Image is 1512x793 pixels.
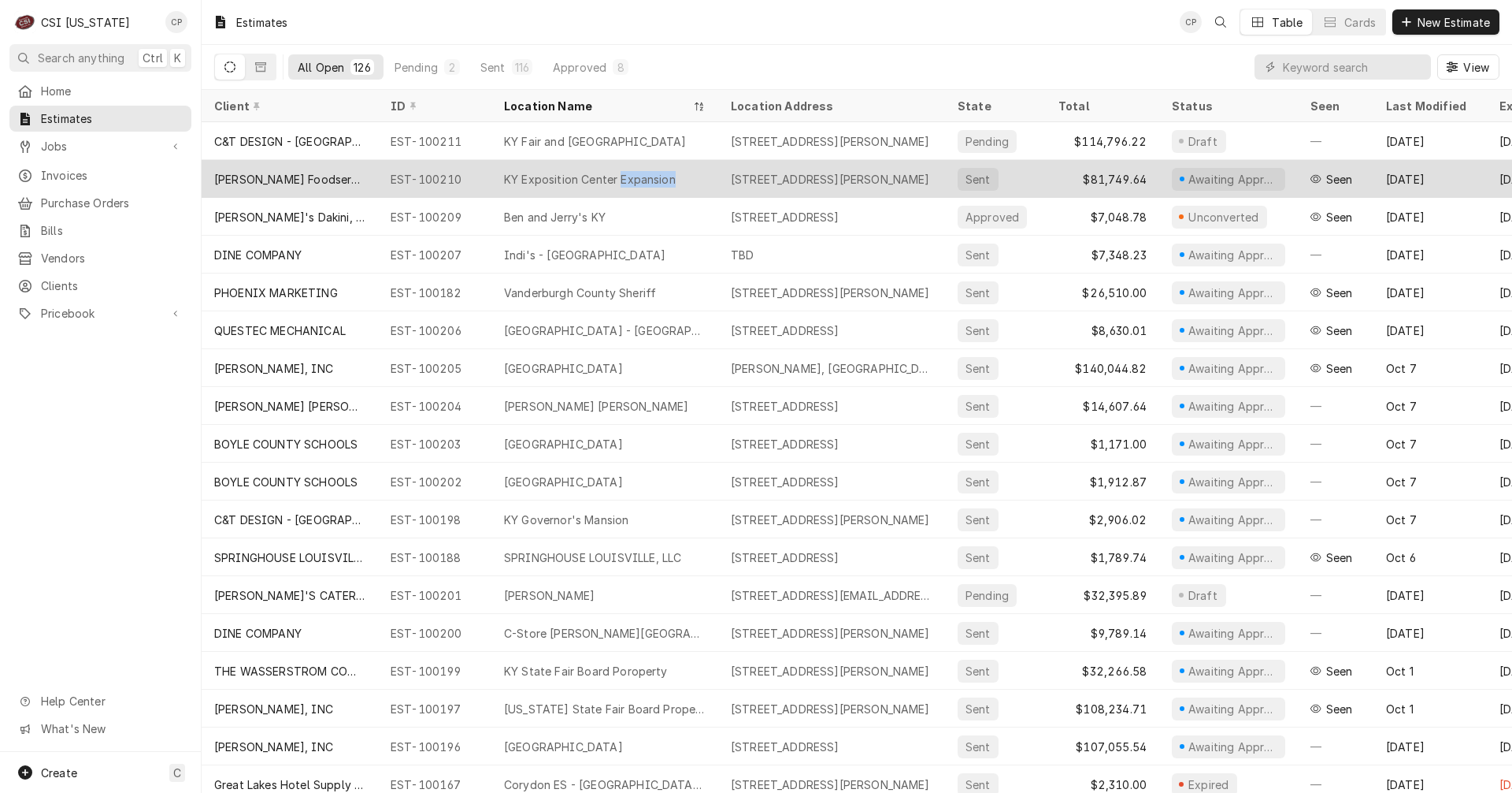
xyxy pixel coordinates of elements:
button: View [1437,54,1499,80]
div: [STREET_ADDRESS] [731,209,839,225]
div: Awaiting Approval [1187,285,1279,301]
div: [PERSON_NAME] [PERSON_NAME] [214,398,365,415]
span: Vendors [41,250,183,266]
div: [DATE] [1373,160,1487,198]
div: Awaiting Approval [1187,171,1279,188]
div: Client [214,98,362,114]
div: Sent [964,436,992,452]
div: Sent [964,322,992,339]
span: Clients [41,277,183,294]
span: Jobs [41,138,160,155]
div: EST-100209 [378,198,491,236]
div: 2 [447,59,457,76]
span: Invoices [41,167,183,184]
div: 116 [515,59,529,76]
div: Sent [964,739,992,755]
div: $32,395.89 [1046,576,1159,614]
div: Pending [964,133,1010,150]
div: $81,749.64 [1046,160,1159,198]
div: EST-100207 [378,236,491,274]
a: Invoices [9,162,191,188]
div: ID [391,98,476,114]
a: Go to What's New [9,716,191,742]
div: Oct 6 [1373,538,1487,576]
div: TBD [731,247,754,263]
div: $140,044.82 [1046,349,1159,387]
div: Vanderburgh County Sheriff [504,285,656,301]
div: [PERSON_NAME], [GEOGRAPHIC_DATA] [731,360,932,377]
div: Sent [964,663,992,679]
div: [PERSON_NAME]'s Dakini, LLC-Ben and Jerry's [214,209,365,225]
div: — [1298,728,1373,765]
div: Sent [964,776,992,793]
div: Sent [964,398,992,415]
span: Bills [41,222,183,239]
span: Estimates [41,110,183,127]
div: EST-100188 [378,538,491,576]
div: Awaiting Approval [1187,474,1279,490]
div: 126 [354,59,370,76]
div: EST-100211 [378,122,491,160]
div: $1,789.74 [1046,538,1159,576]
div: [STREET_ADDRESS] [731,549,839,566]
div: EST-100196 [378,728,491,765]
div: KY State Fair Board Poroperty [504,663,668,679]
div: — [1298,122,1373,160]
div: Awaiting Approval [1187,739,1279,755]
div: Awaiting Approval [1187,701,1279,717]
span: Home [41,83,183,99]
span: View [1460,59,1492,76]
div: [DATE] [1373,311,1487,349]
div: Seen [1310,98,1358,114]
div: DINE COMPANY [214,625,302,642]
div: EST-100200 [378,614,491,652]
div: Oct 7 [1373,349,1487,387]
div: CP [1180,11,1202,33]
div: KY Fair and [GEOGRAPHIC_DATA] [504,133,687,150]
span: Last seen Tue, Oct 7th, 2025 • 11:29 AM [1326,360,1353,377]
div: EST-100202 [378,463,491,501]
div: [STREET_ADDRESS][PERSON_NAME] [731,701,930,717]
div: Draft [1186,133,1220,150]
div: [STREET_ADDRESS][PERSON_NAME] [731,512,930,528]
div: Approved [553,59,606,76]
div: CP [165,11,187,33]
div: Oct 1 [1373,652,1487,690]
div: DINE COMPANY [214,247,302,263]
div: Oct 7 [1373,425,1487,463]
span: Help Center [41,693,182,709]
div: C-Store [PERSON_NAME][GEOGRAPHIC_DATA] [504,625,706,642]
div: All Open [298,59,344,76]
span: Last seen Tue, Oct 14th, 2025 • 8:11 AM [1326,171,1353,188]
div: C [14,11,36,33]
div: — [1298,614,1373,652]
div: THE WASSERSTROM COMPANY - INSTALLS [214,663,365,679]
div: Awaiting Approval [1187,549,1279,566]
div: [STREET_ADDRESS][PERSON_NAME] [731,776,930,793]
div: [DATE] [1373,122,1487,160]
div: Sent [964,625,992,642]
div: [GEOGRAPHIC_DATA] [504,739,623,755]
div: SPRINGHOUSE LOUISVILLE, LLC [214,549,365,566]
div: Draft [1186,587,1220,604]
div: [PERSON_NAME] Foodservice Solutions - [GEOGRAPHIC_DATA] [214,171,365,188]
span: Purchase Orders [41,195,183,211]
div: [STREET_ADDRESS] [731,322,839,339]
span: Last seen Mon, Oct 13th, 2025 • 9:03 AM [1326,209,1353,225]
button: New Estimate [1392,9,1499,35]
div: [STREET_ADDRESS] [731,739,839,755]
div: State [958,98,1033,114]
div: Oct 7 [1373,463,1487,501]
div: EST-100198 [378,501,491,538]
div: Expired [1186,776,1231,793]
span: Create [41,766,77,780]
div: EST-100205 [378,349,491,387]
a: Clients [9,273,191,299]
span: Ctrl [143,50,163,66]
button: Open search [1208,9,1233,35]
div: [STREET_ADDRESS] [731,436,839,452]
div: [STREET_ADDRESS][PERSON_NAME] [731,133,930,150]
div: $7,348.23 [1046,236,1159,274]
div: Sent [964,512,992,528]
div: $32,266.58 [1046,652,1159,690]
